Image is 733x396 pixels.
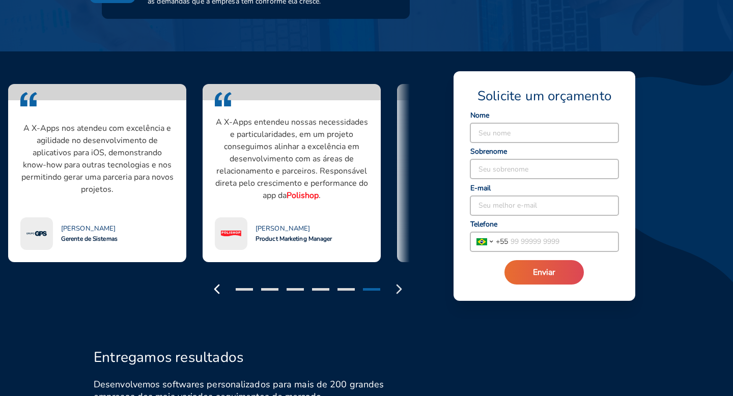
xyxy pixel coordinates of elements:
input: Seu sobrenome [470,159,618,179]
input: 99 99999 9999 [508,232,618,251]
span: + 55 [496,236,508,247]
strong: Polishop [287,190,319,201]
span: Product Marketing Manager [256,235,332,243]
h2: Entregamos resultados [94,349,243,366]
button: Enviar [504,260,584,285]
input: Seu melhor e-mail [470,196,618,215]
p: A X-Apps nos atendeu com excelência e agilidade no desenvolvimento de aplicativos para iOS, demon... [20,122,174,195]
span: [PERSON_NAME] [256,224,310,233]
p: A X-Apps entendeu nossas necessidades e particularidades, em um projeto conseguimos alinhar a exc... [215,116,369,202]
span: Enviar [533,267,555,278]
span: [PERSON_NAME] [61,224,116,233]
span: Solicite um orçamento [477,88,611,105]
input: Seu nome [470,123,618,143]
span: Gerente de Sistemas [61,235,118,243]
